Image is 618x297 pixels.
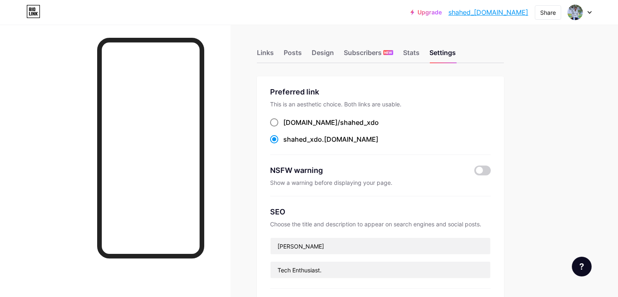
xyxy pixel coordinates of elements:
div: Share [540,8,556,17]
span: shahed_xdo [283,135,322,143]
div: Stats [403,48,420,62]
span: NEW [385,50,392,55]
div: Posts [284,48,302,62]
div: Show a warning before displaying your page. [270,179,491,186]
a: shahed_[DOMAIN_NAME] [448,7,528,17]
div: Subscribers [344,48,393,62]
input: Description (max 160 chars) [271,262,490,278]
div: Settings [429,48,456,62]
input: Title [271,238,490,254]
div: Design [312,48,334,62]
div: NSFW warning [270,165,462,176]
div: [DOMAIN_NAME]/ [283,117,379,127]
div: SEO [270,206,491,217]
div: Choose the title and description to appear on search engines and social posts. [270,221,491,228]
a: Upgrade [410,9,442,16]
div: Preferred link [270,86,491,97]
div: .[DOMAIN_NAME] [283,134,378,144]
img: Shaheduzzaman Shahed [567,5,583,20]
div: This is an aesthetic choice. Both links are usable. [270,101,491,108]
div: Links [257,48,274,62]
span: shahed_xdo [340,118,379,127]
